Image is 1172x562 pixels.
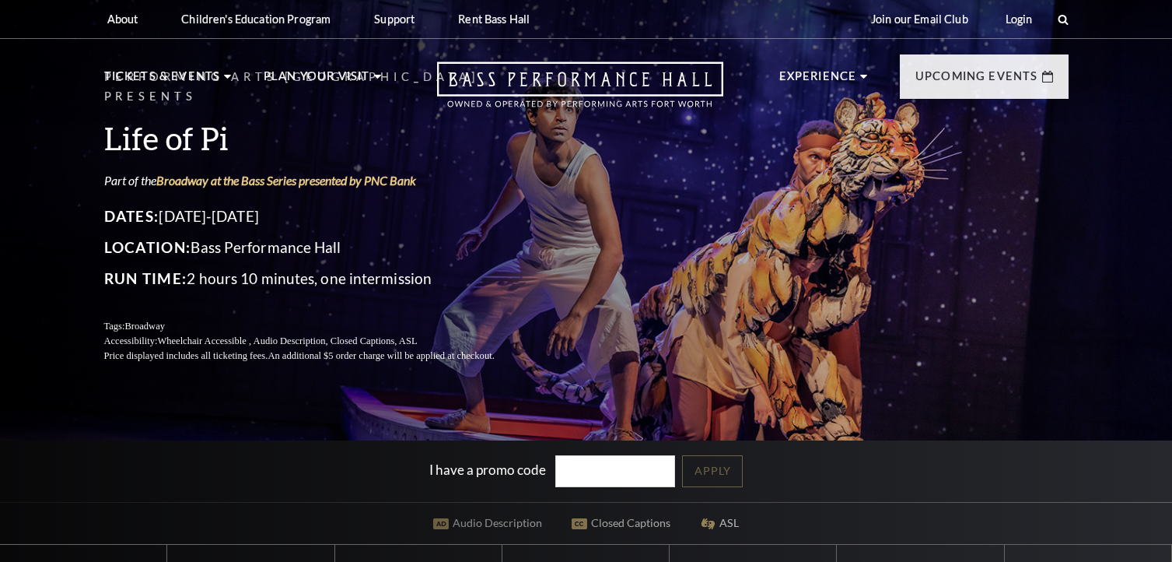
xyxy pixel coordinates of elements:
[104,349,532,364] p: Price displayed includes all ticketing fees.
[104,204,532,229] p: [DATE]-[DATE]
[104,334,532,349] p: Accessibility:
[104,207,159,225] span: Dates:
[124,321,165,332] span: Broadway
[104,67,221,95] p: Tickets & Events
[104,235,532,260] p: Bass Performance Hall
[264,67,370,95] p: Plan Your Visit
[156,173,416,188] a: Broadway at the Bass Series presented by PNC Bank
[104,118,532,158] h3: Life of Pi
[429,462,546,478] label: I have a promo code
[157,335,417,346] span: Wheelchair Accessible , Audio Description, Closed Captions, ASL
[104,238,191,256] span: Location:
[104,266,532,291] p: 2 hours 10 minutes, one intermission
[107,12,138,26] p: About
[104,319,532,334] p: Tags:
[374,12,415,26] p: Support
[104,172,532,189] p: Part of the
[915,67,1038,95] p: Upcoming Events
[181,12,331,26] p: Children's Education Program
[268,350,494,361] span: An additional $5 order charge will be applied at checkout.
[779,67,857,95] p: Experience
[458,12,530,26] p: Rent Bass Hall
[104,269,187,287] span: Run Time:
